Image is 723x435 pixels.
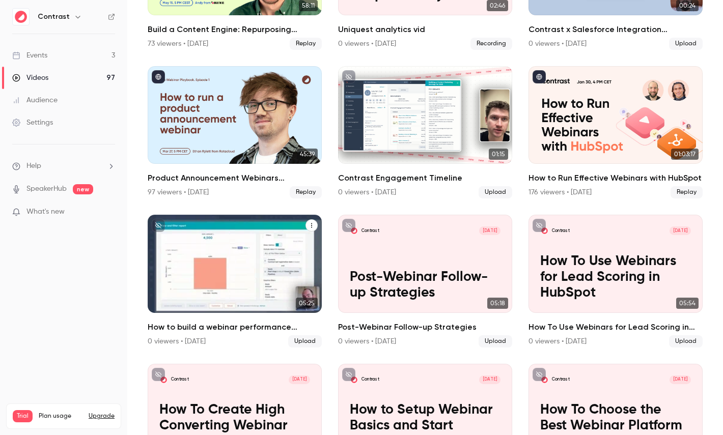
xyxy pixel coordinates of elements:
[338,321,512,333] h2: Post-Webinar Follow-up Strategies
[338,187,396,197] div: 0 viewers • [DATE]
[529,215,703,347] li: How To Use Webinars for Lead Scoring in HubSpot
[148,39,208,49] div: 73 viewers • [DATE]
[148,172,322,184] h2: Product Announcement Webinars Reinvented
[671,186,703,198] span: Replay
[73,184,93,194] span: new
[13,410,33,422] span: Trial
[529,336,587,346] div: 0 viewers • [DATE]
[529,66,703,198] a: 01:03:17How to Run Effective Webinars with HubSpot176 viewers • [DATE]Replay
[338,66,512,198] li: Contrast Engagement Timeline
[338,215,512,347] li: Post-Webinar Follow-up Strategies
[13,9,29,25] img: Contrast
[148,66,322,198] a: 45:39Product Announcement Webinars Reinvented97 viewers • [DATE]Replay
[552,228,570,234] p: Contrast
[479,375,500,384] span: [DATE]
[39,412,82,420] span: Plan usage
[529,172,703,184] h2: How to Run Effective Webinars with HubSpot
[38,12,70,22] h6: Contrast
[89,412,115,420] button: Upgrade
[12,95,58,105] div: Audience
[350,270,500,301] p: Post-Webinar Follow-up Strategies
[338,336,396,346] div: 0 viewers • [DATE]
[288,335,322,347] span: Upload
[533,70,546,83] button: published
[529,39,587,49] div: 0 viewers • [DATE]
[338,23,512,36] h2: Uniquest analytics vid
[361,228,379,234] p: Contrast
[529,187,592,197] div: 176 viewers • [DATE]
[338,172,512,184] h2: Contrast Engagement Timeline
[148,321,322,333] h2: How to build a webinar performance dashboard in HubSpot
[12,161,115,171] li: help-dropdown-opener
[296,298,318,309] span: 05:25
[529,23,703,36] h2: Contrast x Salesforce Integration Announcement
[361,376,379,383] p: Contrast
[342,368,355,381] button: unpublished
[671,149,699,160] span: 01:03:17
[676,298,699,309] span: 05:54
[148,336,206,346] div: 0 viewers • [DATE]
[470,38,512,50] span: Recording
[489,149,508,160] span: 01:15
[152,368,165,381] button: unpublished
[148,66,322,198] li: Product Announcement Webinars Reinvented
[338,215,512,347] a: Post-Webinar Follow-up StrategiesContrast[DATE]Post-Webinar Follow-up Strategies05:18Post-Webinar...
[152,219,165,232] button: unpublished
[290,38,322,50] span: Replay
[26,184,67,194] a: SpeakerHub
[171,376,189,383] p: Contrast
[338,39,396,49] div: 0 viewers • [DATE]
[669,335,703,347] span: Upload
[552,376,570,383] p: Contrast
[529,215,703,347] a: How To Use Webinars for Lead Scoring in HubSpotContrast[DATE]How To Use Webinars for Lead Scoring...
[338,66,512,198] a: 01:15Contrast Engagement Timeline0 viewers • [DATE]Upload
[533,368,546,381] button: unpublished
[290,186,322,198] span: Replay
[479,335,512,347] span: Upload
[342,219,355,232] button: unpublished
[342,70,355,83] button: unpublished
[12,73,48,83] div: Videos
[148,215,322,347] li: How to build a webinar performance dashboard in HubSpot
[26,207,65,217] span: What's new
[529,66,703,198] li: How to Run Effective Webinars with HubSpot
[289,375,310,384] span: [DATE]
[148,23,322,36] h2: Build a Content Engine: Repurposing Strategies for SaaS Teams
[540,254,691,301] p: How To Use Webinars for Lead Scoring in HubSpot
[670,226,691,235] span: [DATE]
[26,161,41,171] span: Help
[12,118,53,128] div: Settings
[12,50,47,61] div: Events
[297,149,318,160] span: 45:39
[487,298,508,309] span: 05:18
[529,321,703,333] h2: How To Use Webinars for Lead Scoring in HubSpot
[479,186,512,198] span: Upload
[670,375,691,384] span: [DATE]
[148,187,209,197] div: 97 viewers • [DATE]
[148,215,322,347] a: 05:25How to build a webinar performance dashboard in HubSpot0 viewers • [DATE]Upload
[479,226,500,235] span: [DATE]
[669,38,703,50] span: Upload
[533,219,546,232] button: unpublished
[152,70,165,83] button: published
